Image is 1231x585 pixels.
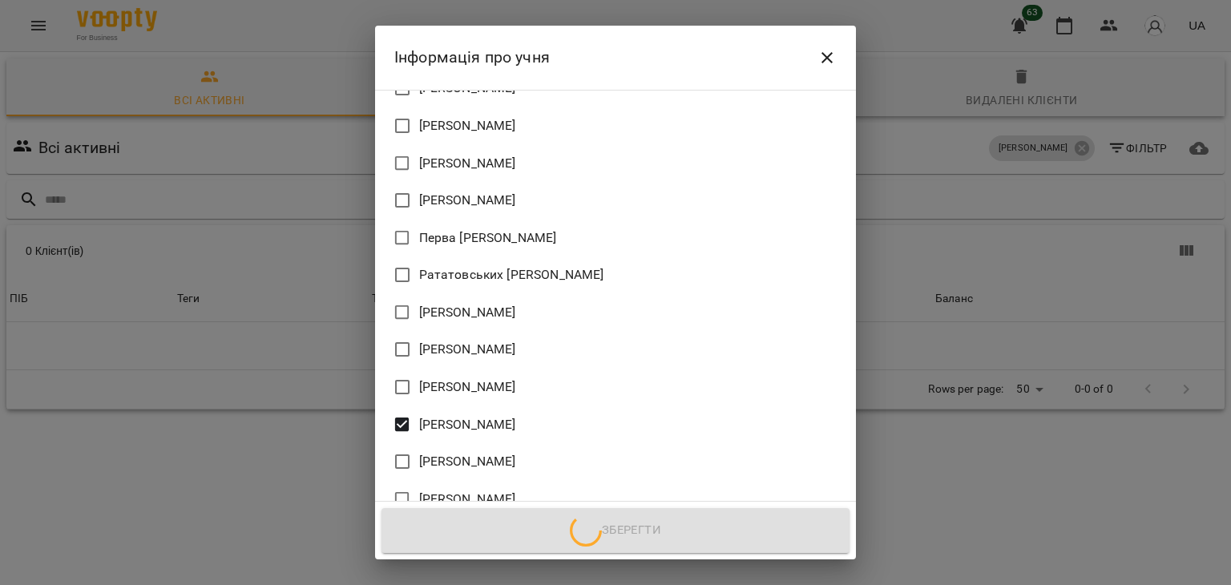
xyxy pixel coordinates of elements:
span: Рататовських [PERSON_NAME] [419,265,604,284]
span: Перва [PERSON_NAME] [419,228,557,248]
span: [PERSON_NAME] [419,377,516,397]
span: [PERSON_NAME] [419,191,516,210]
h6: Інформація про учня [394,45,550,70]
span: [PERSON_NAME] [419,452,516,471]
span: [PERSON_NAME] [419,116,516,135]
span: [PERSON_NAME] [419,154,516,173]
span: [PERSON_NAME] [419,340,516,359]
span: [PERSON_NAME] [419,490,516,509]
button: Close [808,38,846,77]
span: [PERSON_NAME] [419,303,516,322]
span: [PERSON_NAME] [419,415,516,434]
